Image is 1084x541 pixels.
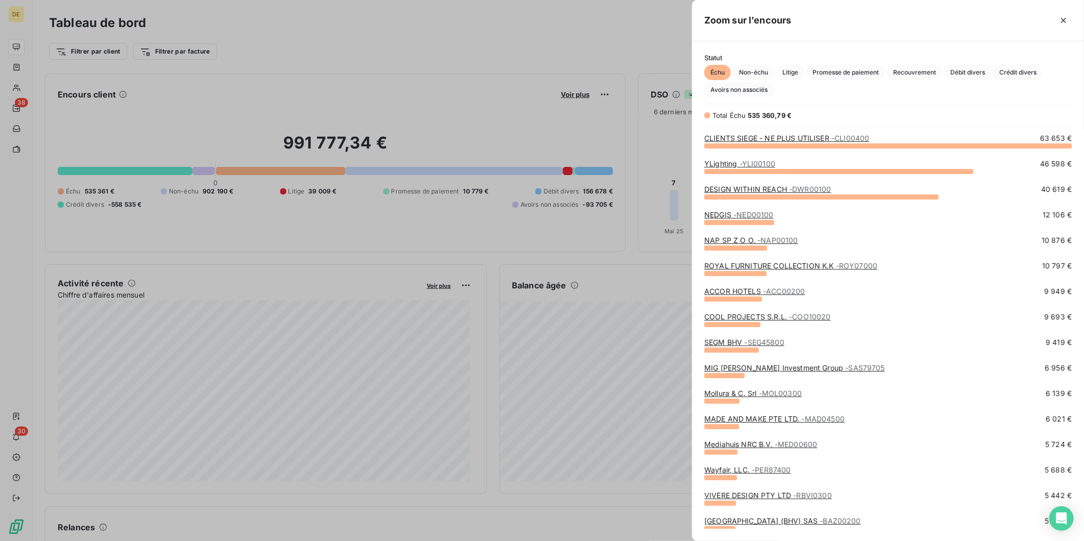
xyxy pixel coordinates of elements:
[789,312,830,321] span: - COO10020
[704,491,832,500] a: VIVERE DESIGN PTY LTD
[820,517,860,525] span: - BAZ00200
[789,185,831,193] span: - DWR00100
[704,159,775,168] a: YLighting
[775,440,817,449] span: - MED00600
[1044,312,1072,322] span: 9 693 €
[1041,184,1072,194] span: 40 619 €
[793,491,831,500] span: - RBVI0300
[1045,516,1072,526] span: 5 396 €
[704,440,817,449] a: Mediahuis NRC B.V.
[944,65,991,80] button: Débit divers
[704,236,798,244] a: NAP SP Z O O.
[1040,133,1072,143] span: 63 653 €
[887,65,942,80] button: Recouvrement
[1046,388,1072,399] span: 6 139 €
[993,65,1043,80] button: Crédit divers
[1046,414,1072,424] span: 6 021 €
[748,111,792,119] span: 535 360,79 €
[836,261,877,270] span: - ROY07000
[704,54,1072,62] span: Statut
[704,517,861,525] a: [GEOGRAPHIC_DATA] (BHV) SAS
[1045,490,1072,501] span: 5 442 €
[806,65,885,80] button: Promesse de paiement
[704,465,791,474] a: Wayfair, LLC.
[845,363,884,372] span: - SAS79705
[1045,465,1072,475] span: 5 688 €
[757,236,798,244] span: - NAP00100
[704,414,845,423] a: MADE AND MAKE PTE LTD.
[704,261,877,270] a: ROYAL FURNITURE COLLECTION K.K
[1040,159,1072,169] span: 46 598 €
[704,338,784,347] a: SEGM BHV
[704,82,774,97] button: Avoirs non associés
[704,185,831,193] a: DESIGN WITHIN REACH
[704,287,805,296] a: ACCOR HOTELS
[1042,261,1072,271] span: 10 797 €
[1043,210,1072,220] span: 12 106 €
[1042,235,1072,245] span: 10 876 €
[831,134,869,142] span: - CLI00400
[759,389,802,398] span: - MOL00300
[733,210,773,219] span: - NED00100
[712,111,746,119] span: Total Échu
[733,65,774,80] button: Non-échu
[704,134,869,142] a: CLIENTS SIEGE - NE PLUS UTILISER
[704,65,731,80] button: Échu
[704,312,831,321] a: COOL PROJECTS S.R.L.
[740,159,775,168] span: - YLI00100
[704,13,792,28] h5: Zoom sur l’encours
[704,363,885,372] a: MIG [PERSON_NAME] Investment Group
[704,210,773,219] a: NEDGIS
[744,338,784,347] span: - SEG45800
[801,414,844,423] span: - MAD04500
[704,389,802,398] a: Mollura & C. Srl
[1044,286,1072,297] span: 9 949 €
[763,287,805,296] span: - ACC00200
[692,133,1084,529] div: grid
[1046,337,1072,348] span: 9 419 €
[1049,506,1074,531] div: Open Intercom Messenger
[1045,363,1072,373] span: 6 956 €
[1045,439,1072,450] span: 5 724 €
[752,465,791,474] span: - PER87400
[776,65,804,80] button: Litige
